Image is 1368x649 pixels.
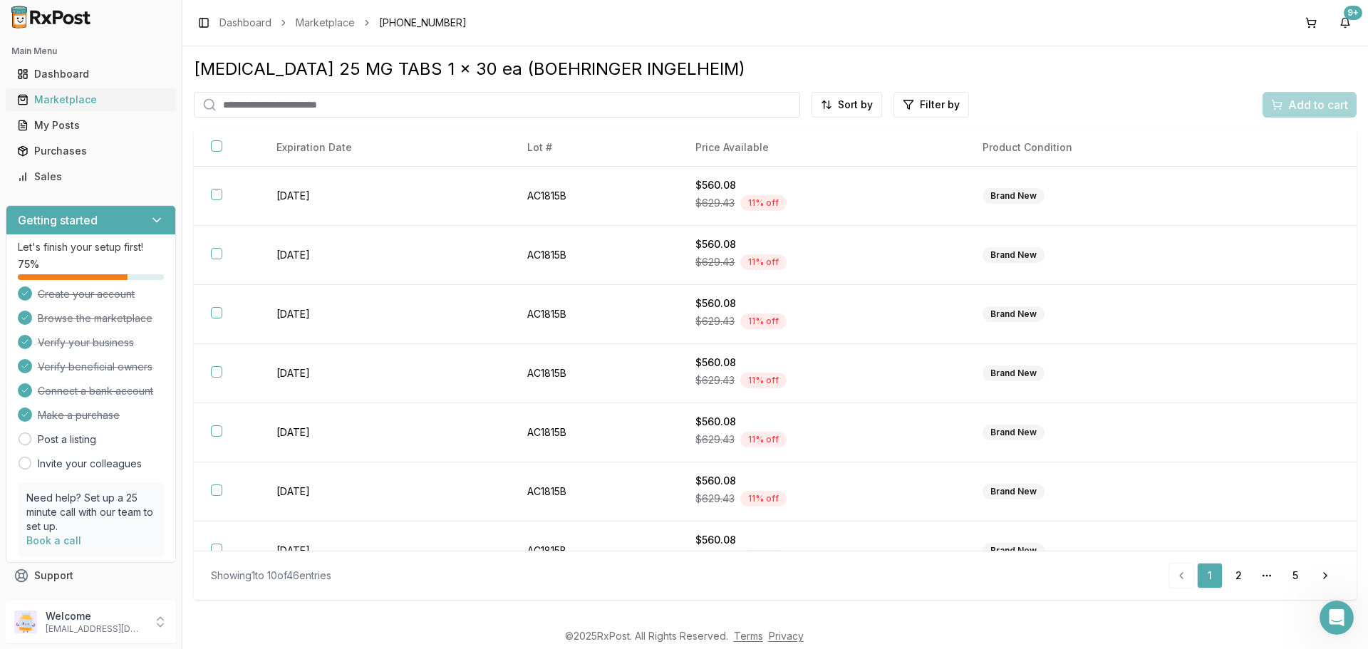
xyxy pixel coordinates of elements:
[510,226,678,285] td: AC1815B
[14,611,37,633] img: User avatar
[211,568,331,583] div: Showing 1 to 10 of 46 entries
[38,432,96,447] a: Post a listing
[740,195,787,211] div: 11 % off
[46,609,145,623] p: Welcome
[259,167,511,226] td: [DATE]
[6,588,176,614] button: Feedback
[838,98,873,112] span: Sort by
[17,170,165,184] div: Sales
[1320,601,1354,635] iframe: Intercom live chat
[6,88,176,111] button: Marketplace
[695,373,735,388] span: $629.43
[695,237,948,251] div: $560.08
[740,432,787,447] div: 11 % off
[194,58,1357,81] div: [MEDICAL_DATA] 25 MG TABS 1 x 30 ea (BOEHRINGER INGELHEIM)
[983,425,1045,440] div: Brand New
[983,247,1045,263] div: Brand New
[38,384,153,398] span: Connect a bank account
[695,178,948,192] div: $560.08
[6,140,176,162] button: Purchases
[38,408,120,422] span: Make a purchase
[510,129,678,167] th: Lot #
[695,296,948,311] div: $560.08
[695,355,948,370] div: $560.08
[38,360,152,374] span: Verify beneficial owners
[740,550,787,566] div: 11 % off
[695,533,948,547] div: $560.08
[17,67,165,81] div: Dashboard
[510,521,678,581] td: AC1815B
[1282,563,1308,588] a: 5
[812,92,882,118] button: Sort by
[510,167,678,226] td: AC1815B
[1168,563,1339,588] nav: pagination
[1197,563,1223,588] a: 1
[695,551,735,565] span: $629.43
[18,240,164,254] p: Let's finish your setup first!
[510,285,678,344] td: AC1815B
[740,373,787,388] div: 11 % off
[510,344,678,403] td: AC1815B
[17,144,165,158] div: Purchases
[1225,563,1251,588] a: 2
[1344,6,1362,20] div: 9+
[259,344,511,403] td: [DATE]
[11,113,170,138] a: My Posts
[695,432,735,447] span: $629.43
[695,415,948,429] div: $560.08
[965,129,1250,167] th: Product Condition
[769,630,804,642] a: Privacy
[695,314,735,328] span: $629.43
[38,457,142,471] a: Invite your colleagues
[6,114,176,137] button: My Posts
[219,16,467,30] nav: breadcrumb
[6,63,176,85] button: Dashboard
[983,306,1045,322] div: Brand New
[983,543,1045,559] div: Brand New
[893,92,969,118] button: Filter by
[26,491,155,534] p: Need help? Set up a 25 minute call with our team to set up.
[38,311,152,326] span: Browse the marketplace
[17,93,165,107] div: Marketplace
[920,98,960,112] span: Filter by
[38,287,135,301] span: Create your account
[734,630,763,642] a: Terms
[1334,11,1357,34] button: 9+
[11,138,170,164] a: Purchases
[18,212,98,229] h3: Getting started
[17,118,165,133] div: My Posts
[259,462,511,521] td: [DATE]
[379,16,467,30] span: [PHONE_NUMBER]
[740,491,787,507] div: 11 % off
[695,255,735,269] span: $629.43
[46,623,145,635] p: [EMAIL_ADDRESS][DOMAIN_NAME]
[26,534,81,546] a: Book a call
[510,462,678,521] td: AC1815B
[983,484,1045,499] div: Brand New
[34,594,83,608] span: Feedback
[1311,563,1339,588] a: Go to next page
[983,365,1045,381] div: Brand New
[11,87,170,113] a: Marketplace
[11,46,170,57] h2: Main Menu
[678,129,965,167] th: Price Available
[6,6,97,28] img: RxPost Logo
[740,313,787,329] div: 11 % off
[259,521,511,581] td: [DATE]
[38,336,134,350] span: Verify your business
[219,16,271,30] a: Dashboard
[18,257,39,271] span: 75 %
[259,285,511,344] td: [DATE]
[259,403,511,462] td: [DATE]
[510,403,678,462] td: AC1815B
[296,16,355,30] a: Marketplace
[740,254,787,270] div: 11 % off
[11,61,170,87] a: Dashboard
[6,165,176,188] button: Sales
[259,226,511,285] td: [DATE]
[695,474,948,488] div: $560.08
[259,129,511,167] th: Expiration Date
[983,188,1045,204] div: Brand New
[11,164,170,189] a: Sales
[695,196,735,210] span: $629.43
